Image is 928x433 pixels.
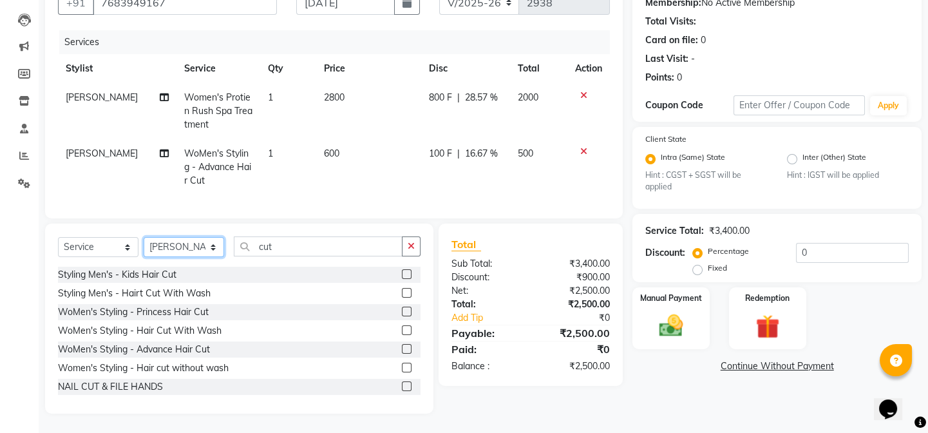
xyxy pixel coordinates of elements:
[701,34,706,47] div: 0
[645,224,704,238] div: Service Total:
[59,30,620,54] div: Services
[802,151,866,167] label: Inter (Other) State
[531,298,620,311] div: ₹2,500.00
[645,169,767,193] small: Hint : CGST + SGST will be applied
[260,54,316,83] th: Qty
[645,52,688,66] div: Last Visit:
[531,325,620,341] div: ₹2,500.00
[645,71,674,84] div: Points:
[748,312,787,342] img: _gift.svg
[429,147,452,160] span: 100 F
[316,54,421,83] th: Price
[518,91,538,103] span: 2000
[635,360,919,373] a: Continue Without Payment
[708,245,749,257] label: Percentage
[421,54,510,83] th: Disc
[442,311,545,325] a: Add Tip
[645,34,698,47] div: Card on file:
[176,54,260,83] th: Service
[640,293,702,304] label: Manual Payment
[457,91,460,104] span: |
[442,360,531,373] div: Balance :
[58,54,176,83] th: Stylist
[58,343,210,356] div: WoMen's Styling - Advance Hair Cut
[745,293,790,304] label: Redemption
[184,148,251,186] span: WoMen's Styling - Advance Hair Cut
[567,54,610,83] th: Action
[442,342,531,357] div: Paid:
[66,91,138,103] span: [PERSON_NAME]
[66,148,138,159] span: [PERSON_NAME]
[58,287,211,300] div: Styling Men's - Hairt Cut With Wash
[58,305,209,319] div: WoMen's Styling - Princess Hair Cut
[465,147,498,160] span: 16.67 %
[442,257,531,271] div: Sub Total:
[465,91,498,104] span: 28.57 %
[510,54,567,83] th: Total
[58,361,229,375] div: Women's Styling - Hair cut without wash
[652,312,690,339] img: _cash.svg
[429,91,452,104] span: 800 F
[442,325,531,341] div: Payable:
[531,284,620,298] div: ₹2,500.00
[234,236,402,256] input: Search or Scan
[708,262,727,274] label: Fixed
[451,238,481,251] span: Total
[268,91,273,103] span: 1
[531,342,620,357] div: ₹0
[518,148,533,159] span: 500
[457,147,460,160] span: |
[709,224,750,238] div: ₹3,400.00
[58,268,176,282] div: Styling Men's - Kids Hair Cut
[442,271,531,284] div: Discount:
[442,298,531,311] div: Total:
[677,71,682,84] div: 0
[268,148,273,159] span: 1
[691,52,695,66] div: -
[661,151,725,167] label: Intra (Same) State
[645,15,696,28] div: Total Visits:
[58,380,163,394] div: NAIL CUT & FILE HANDS
[734,95,865,115] input: Enter Offer / Coupon Code
[787,169,909,181] small: Hint : IGST will be applied
[531,271,620,284] div: ₹900.00
[874,381,915,420] iframe: chat widget
[531,360,620,373] div: ₹2,500.00
[184,91,252,130] span: Women's Protien Rush Spa Treatment
[870,96,907,115] button: Apply
[324,148,339,159] span: 600
[324,91,345,103] span: 2800
[442,284,531,298] div: Net:
[645,99,733,112] div: Coupon Code
[645,133,687,145] label: Client State
[545,311,620,325] div: ₹0
[531,257,620,271] div: ₹3,400.00
[58,324,222,338] div: WoMen's Styling - Hair Cut With Wash
[645,246,685,260] div: Discount:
